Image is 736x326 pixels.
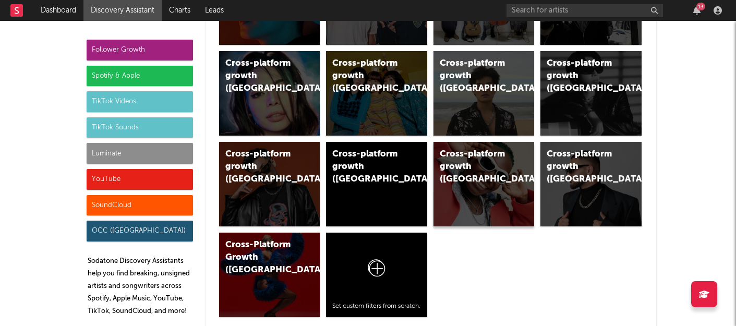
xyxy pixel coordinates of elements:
input: Search for artists [506,4,663,17]
div: Cross-platform growth ([GEOGRAPHIC_DATA]) [547,148,618,186]
div: Cross-platform growth ([GEOGRAPHIC_DATA]) [225,148,296,186]
a: Cross-platform growth ([GEOGRAPHIC_DATA]) [433,142,535,226]
a: Cross-platform growth ([GEOGRAPHIC_DATA]) [326,51,427,136]
p: Sodatone Discovery Assistants help you find breaking, unsigned artists and songwriters across Spo... [88,255,193,318]
div: TikTok Sounds [87,117,193,138]
div: Cross-platform growth ([GEOGRAPHIC_DATA]) [332,57,403,95]
div: YouTube [87,169,193,190]
div: Spotify & Apple [87,66,193,87]
button: 13 [693,6,701,15]
div: Set custom filters from scratch. [332,302,421,311]
a: Cross-platform growth ([GEOGRAPHIC_DATA]) [219,142,320,226]
a: Cross-platform growth ([GEOGRAPHIC_DATA]) [540,51,642,136]
div: Cross-Platform Growth ([GEOGRAPHIC_DATA]) [225,239,296,276]
div: TikTok Videos [87,91,193,112]
div: Cross-platform growth ([GEOGRAPHIC_DATA]) [440,57,511,95]
div: Cross-platform growth ([GEOGRAPHIC_DATA]) [440,148,511,186]
div: Follower Growth [87,40,193,61]
a: Cross-platform growth ([GEOGRAPHIC_DATA]) [433,51,535,136]
a: Cross-Platform Growth ([GEOGRAPHIC_DATA]) [219,233,320,317]
a: Cross-platform growth ([GEOGRAPHIC_DATA]) [540,142,642,226]
div: Luminate [87,143,193,164]
div: 13 [696,3,705,10]
div: Cross-platform growth ([GEOGRAPHIC_DATA]/[GEOGRAPHIC_DATA]/[GEOGRAPHIC_DATA]) [332,148,403,186]
div: Cross-platform growth ([GEOGRAPHIC_DATA]) [547,57,618,95]
div: Cross-platform growth ([GEOGRAPHIC_DATA]) [225,57,296,95]
a: Cross-platform growth ([GEOGRAPHIC_DATA]/[GEOGRAPHIC_DATA]/[GEOGRAPHIC_DATA]) [326,142,427,226]
a: Cross-platform growth ([GEOGRAPHIC_DATA]) [219,51,320,136]
div: SoundCloud [87,195,193,216]
a: Set custom filters from scratch. [326,233,427,317]
div: OCC ([GEOGRAPHIC_DATA]) [87,221,193,242]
